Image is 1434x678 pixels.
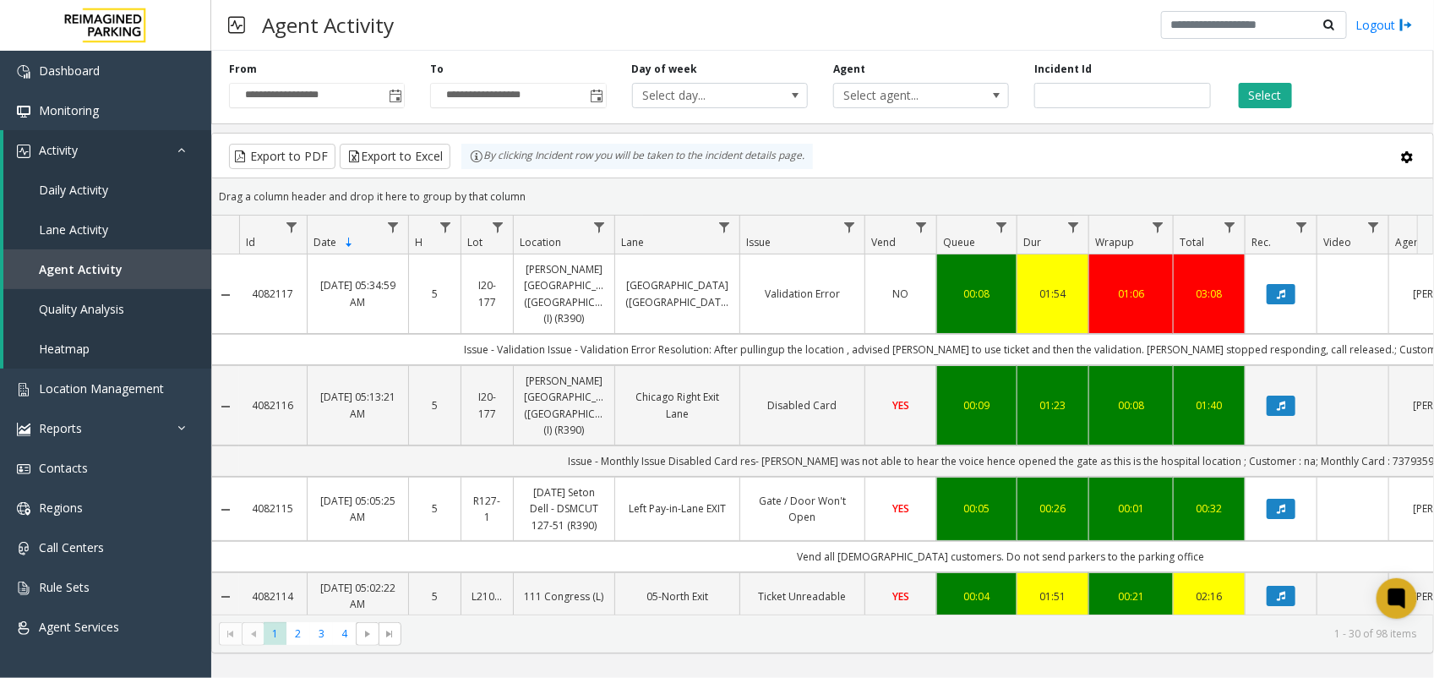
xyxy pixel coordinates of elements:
[379,622,401,646] span: Go to the last page
[833,62,865,77] label: Agent
[3,329,211,369] a: Heatmap
[524,373,604,438] a: [PERSON_NAME][GEOGRAPHIC_DATA] ([GEOGRAPHIC_DATA]) (I) (R390)
[3,170,211,210] a: Daily Activity
[990,216,1013,238] a: Queue Filter Menu
[39,380,164,396] span: Location Management
[361,627,374,641] span: Go to the next page
[892,501,909,516] span: YES
[524,261,604,326] a: [PERSON_NAME][GEOGRAPHIC_DATA] ([GEOGRAPHIC_DATA]) (I) (R390)
[17,423,30,436] img: 'icon'
[3,289,211,329] a: Quality Analysis
[246,235,255,249] span: Id
[875,500,926,517] a: YES
[415,235,423,249] span: H
[1028,286,1078,302] a: 01:54
[470,150,483,163] img: infoIcon.svg
[632,62,698,77] label: Day of week
[17,502,30,516] img: 'icon'
[212,590,239,604] a: Collapse Details
[39,221,108,238] span: Lane Activity
[385,84,404,107] span: Toggle popup
[17,65,30,79] img: 'icon'
[412,626,1416,641] kendo-pager-info: 1 - 30 of 98 items
[419,397,450,413] a: 5
[1184,588,1235,604] a: 02:16
[621,235,644,249] span: Lane
[356,622,379,646] span: Go to the next page
[212,503,239,517] a: Collapse Details
[472,493,503,525] a: R127-1
[750,397,854,413] a: Disabled Card
[625,500,729,517] a: Left Pay-in-Lane EXIT
[419,500,450,517] a: 5
[1023,235,1041,249] span: Dur
[1184,500,1235,517] div: 00:32
[1290,216,1313,238] a: Rec. Filter Menu
[910,216,933,238] a: Vend Filter Menu
[947,397,1006,413] a: 00:09
[1184,286,1235,302] div: 03:08
[281,216,303,238] a: Id Filter Menu
[286,622,309,645] span: Page 2
[1099,588,1163,604] a: 00:21
[625,389,729,421] a: Chicago Right Exit Lane
[212,216,1433,615] div: Data table
[39,63,100,79] span: Dashboard
[472,588,503,604] a: L21066000
[625,588,729,604] a: 05-North Exit
[1099,286,1163,302] a: 01:06
[587,84,606,107] span: Toggle popup
[228,4,245,46] img: pageIcon
[17,542,30,555] img: 'icon'
[1147,216,1170,238] a: Wrapup Filter Menu
[1180,235,1204,249] span: Total
[750,493,854,525] a: Gate / Door Won't Open
[17,105,30,118] img: 'icon'
[39,460,88,476] span: Contacts
[1028,500,1078,517] div: 00:26
[524,484,604,533] a: [DATE] Seton Dell - DSMCUT 127-51 (R390)
[472,389,503,421] a: I20-177
[314,235,336,249] span: Date
[1099,500,1163,517] a: 00:01
[17,145,30,158] img: 'icon'
[1323,235,1351,249] span: Video
[17,582,30,595] img: 'icon'
[1219,216,1241,238] a: Total Filter Menu
[229,62,257,77] label: From
[1251,235,1271,249] span: Rec.
[1062,216,1085,238] a: Dur Filter Menu
[834,84,973,107] span: Select agent...
[947,500,1006,517] div: 00:05
[893,287,909,301] span: NO
[3,130,211,170] a: Activity
[892,589,909,604] span: YES
[588,216,611,238] a: Location Filter Menu
[382,216,405,238] a: Date Filter Menu
[212,288,239,302] a: Collapse Details
[1028,588,1078,604] div: 01:51
[461,144,813,169] div: By clicking Incident row you will be taken to the incident details page.
[249,397,297,413] a: 4082116
[520,235,561,249] span: Location
[633,84,772,107] span: Select day...
[947,286,1006,302] a: 00:08
[892,398,909,413] span: YES
[318,493,398,525] a: [DATE] 05:05:25 AM
[39,500,83,516] span: Regions
[947,588,1006,604] a: 00:04
[875,397,926,413] a: YES
[342,236,356,249] span: Sortable
[17,383,30,396] img: 'icon'
[254,4,402,46] h3: Agent Activity
[434,216,457,238] a: H Filter Menu
[340,144,450,169] button: Export to Excel
[875,286,926,302] a: NO
[39,261,123,277] span: Agent Activity
[871,235,896,249] span: Vend
[1355,16,1413,34] a: Logout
